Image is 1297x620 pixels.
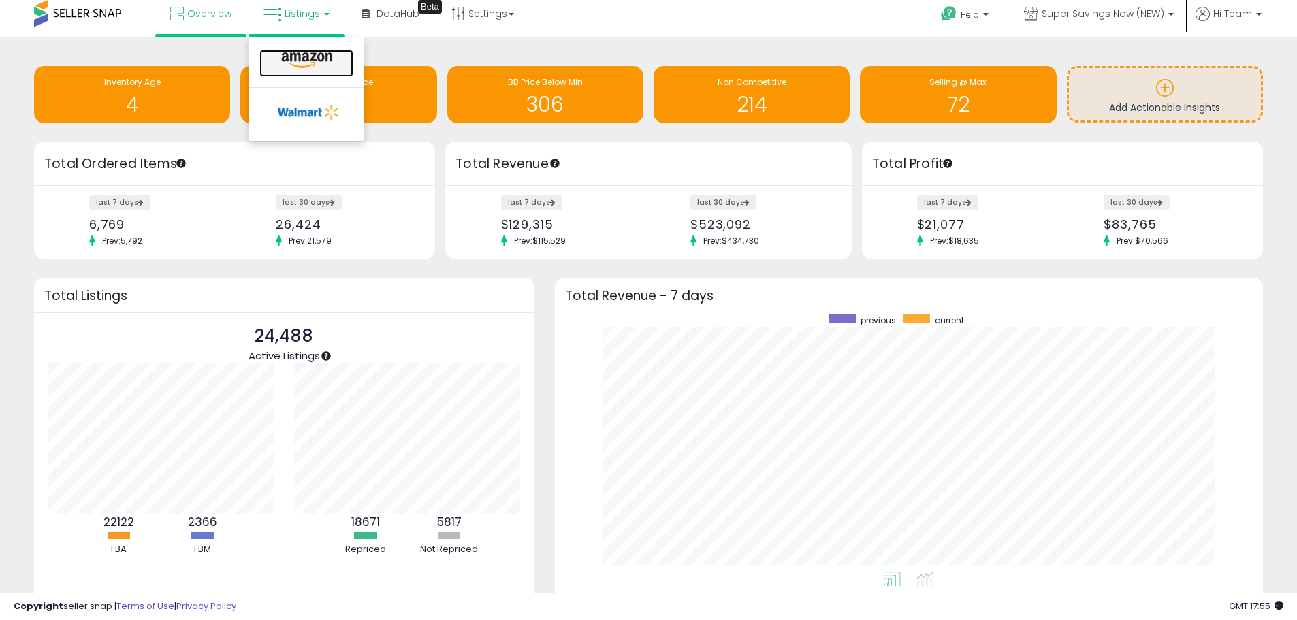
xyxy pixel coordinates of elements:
span: current [935,314,964,326]
h3: Total Listings [44,291,524,301]
span: DataHub [377,7,419,20]
span: 2025-09-11 17:55 GMT [1229,600,1283,613]
b: 2366 [188,514,217,530]
span: Prev: $115,529 [507,235,573,246]
h3: Total Revenue - 7 days [565,291,1253,301]
span: Needs to Reprice [304,76,373,88]
b: 5817 [437,514,462,530]
div: FBA [78,543,160,556]
a: Selling @ Max 72 [860,66,1056,123]
div: Tooltip anchor [549,157,561,169]
b: 22122 [103,514,134,530]
strong: Copyright [14,600,63,613]
span: Overview [187,7,231,20]
a: Terms of Use [116,600,174,613]
a: BB Price Below Min 306 [447,66,643,123]
div: $83,765 [1104,217,1239,231]
div: Repriced [325,543,406,556]
label: last 7 days [501,195,562,210]
h1: 72 [867,93,1049,116]
span: Add Actionable Insights [1109,101,1220,114]
div: FBM [162,543,244,556]
a: Needs to Reprice 7036 [240,66,436,123]
span: BB Price Below Min [508,76,583,88]
label: last 7 days [89,195,150,210]
div: Tooltip anchor [942,157,954,169]
a: Add Actionable Insights [1069,68,1261,120]
span: Super Savings Now (NEW) [1042,7,1164,20]
label: last 7 days [917,195,978,210]
label: last 30 days [690,195,756,210]
div: $523,092 [690,217,828,231]
a: Non Competitive 214 [654,66,850,123]
span: Prev: $18,635 [923,235,986,246]
i: Get Help [940,5,957,22]
span: Prev: $70,566 [1110,235,1175,246]
label: last 30 days [276,195,342,210]
h3: Total Revenue [455,154,842,174]
div: $21,077 [917,217,1053,231]
span: Non Competitive [718,76,786,88]
span: Selling @ Max [929,76,987,88]
h1: 4 [41,93,223,116]
div: $129,315 [501,217,639,231]
span: Help [961,9,979,20]
h1: 306 [454,93,637,116]
p: 24,488 [249,323,320,349]
b: 18671 [351,514,380,530]
span: Prev: 5,792 [95,235,149,246]
span: Prev: 21,579 [282,235,338,246]
div: Tooltip anchor [320,350,332,362]
div: Tooltip anchor [175,157,187,169]
div: seller snap | | [14,600,236,613]
span: Active Listings [249,348,320,363]
a: Inventory Age 4 [34,66,230,123]
span: Inventory Age [104,76,161,88]
span: Prev: $434,730 [696,235,766,246]
a: Hi Team [1196,7,1262,37]
div: 6,769 [89,217,225,231]
div: Not Repriced [409,543,490,556]
span: Hi Team [1213,7,1252,20]
h3: Total Ordered Items [44,154,425,174]
h3: Total Profit [872,154,1253,174]
label: last 30 days [1104,195,1170,210]
h1: 214 [660,93,843,116]
span: previous [861,314,896,326]
span: Listings [285,7,320,20]
h1: 7036 [247,93,430,116]
div: 26,424 [276,217,411,231]
a: Privacy Policy [176,600,236,613]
